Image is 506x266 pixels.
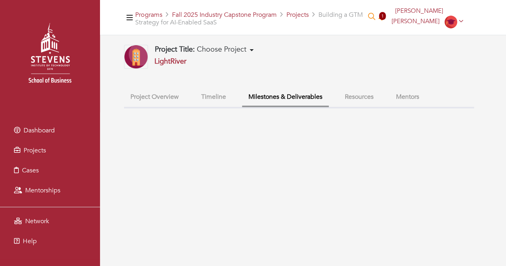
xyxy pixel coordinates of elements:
button: Mentors [390,88,426,106]
button: Resources [338,88,380,106]
a: Help [2,233,98,249]
img: stevens_logo.png [8,14,92,98]
img: Student-Icon-6b6867cbad302adf8029cb3ecf392088beec6a544309a027beb5b4b4576828a8.png [444,16,457,28]
span: Mentorships [25,186,60,195]
span: 1 [379,12,386,20]
a: [PERSON_NAME] [PERSON_NAME] [392,7,467,25]
a: Projects [286,10,308,19]
img: Company-Icon-7f8a26afd1715722aa5ae9dc11300c11ceeb4d32eda0db0d61c21d11b95ecac6.png [124,45,148,69]
button: Project Overview [124,88,185,106]
a: Mentorships [2,182,98,198]
a: Dashboard [2,122,98,138]
button: Milestones & Deliverables [242,88,329,107]
span: [PERSON_NAME] [PERSON_NAME] [392,7,443,25]
a: Projects [2,142,98,158]
a: LightRiver [154,56,186,66]
span: Help [23,237,37,246]
span: Choose Project [197,44,246,54]
a: 1 [378,13,385,22]
b: Project Title: [155,44,195,54]
a: Network [2,213,98,229]
span: Building a GTM Strategy for AI-Enabled SaaS [135,10,362,27]
span: Cases [22,166,39,175]
span: Projects [24,146,46,155]
a: Fall 2025 Industry Capstone Program [172,10,276,19]
span: Dashboard [24,126,55,135]
a: Programs [135,10,162,19]
button: Timeline [195,88,232,106]
span: Network [25,217,49,226]
a: Cases [2,162,98,178]
button: Project Title: Choose Project [152,45,256,54]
